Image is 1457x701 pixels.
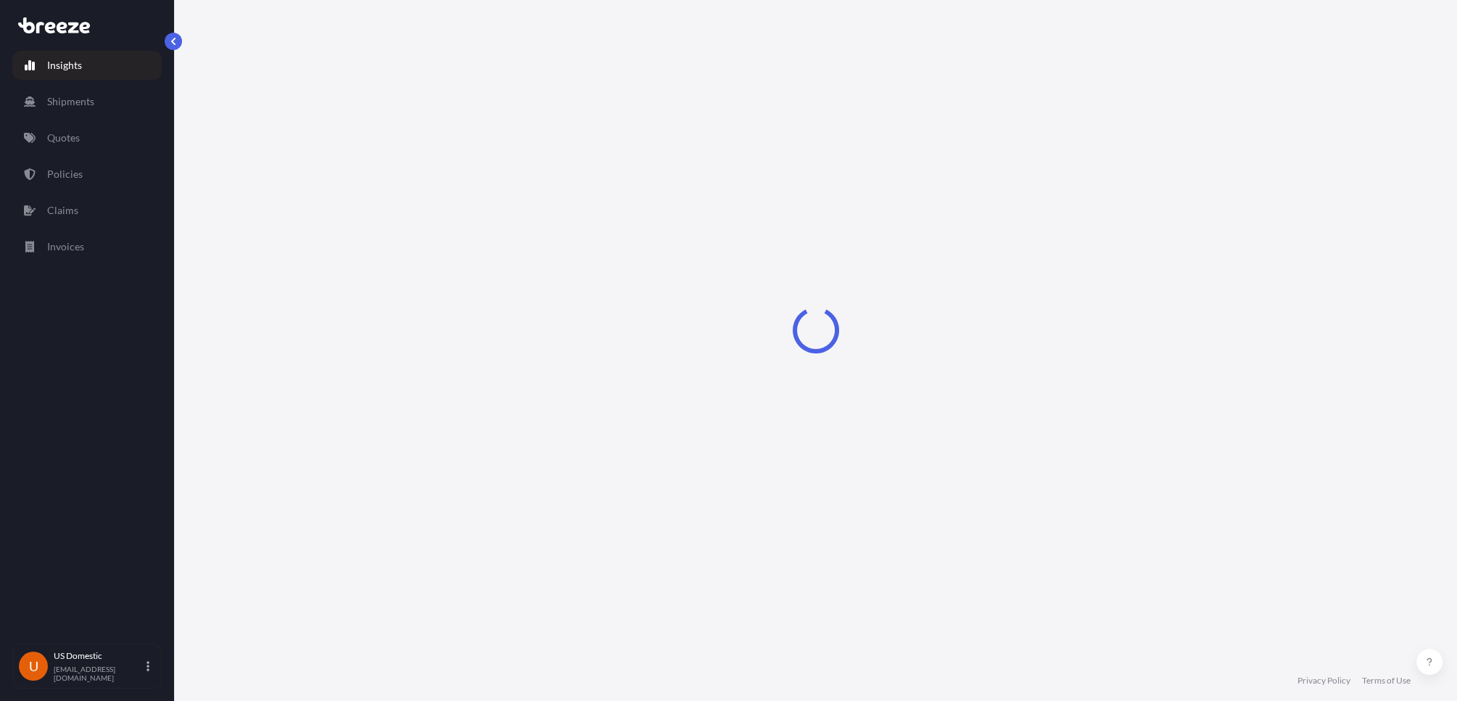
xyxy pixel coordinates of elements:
[12,160,162,189] a: Policies
[47,239,84,254] p: Invoices
[54,665,144,682] p: [EMAIL_ADDRESS][DOMAIN_NAME]
[12,51,162,80] a: Insights
[12,232,162,261] a: Invoices
[54,650,144,662] p: US Domestic
[47,131,80,145] p: Quotes
[12,87,162,116] a: Shipments
[1362,675,1411,686] a: Terms of Use
[47,167,83,181] p: Policies
[47,58,82,73] p: Insights
[12,196,162,225] a: Claims
[12,123,162,152] a: Quotes
[47,203,78,218] p: Claims
[47,94,94,109] p: Shipments
[29,659,38,673] span: U
[1297,675,1350,686] a: Privacy Policy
